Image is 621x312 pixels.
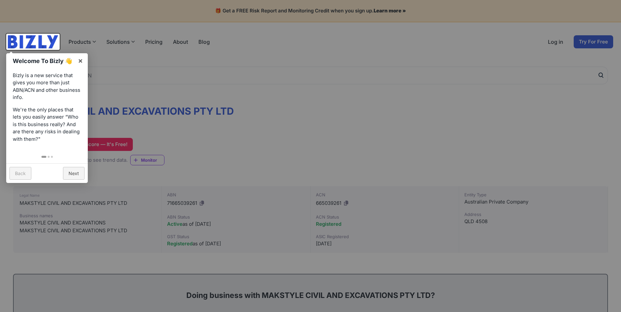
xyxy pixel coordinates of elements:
[63,167,85,180] a: Next
[13,72,81,101] p: Bizly is a new service that gives you more than just ABN/ACN and other business info.
[9,167,31,180] a: Back
[73,53,88,68] a: ×
[13,57,74,65] h1: Welcome To Bizly 👋
[13,106,81,143] p: We're the only places that lets you easily answer “Who is this business really? And are there any...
